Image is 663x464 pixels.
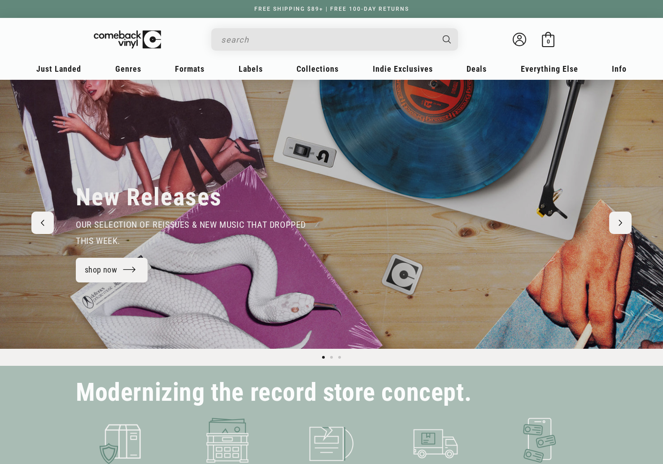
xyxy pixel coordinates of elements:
button: Load slide 3 of 3 [336,353,344,361]
span: 0 [547,38,550,45]
span: Everything Else [521,64,578,74]
span: Just Landed [36,64,81,74]
span: Deals [467,64,487,74]
span: Labels [239,64,263,74]
div: Search [211,28,458,51]
button: Next slide [609,212,632,234]
a: FREE SHIPPING $89+ | FREE 100-DAY RETURNS [245,6,418,12]
button: Previous slide [31,212,54,234]
span: Info [612,64,627,74]
button: Load slide 1 of 3 [319,353,327,361]
button: Search [435,28,459,51]
a: shop now [76,258,148,282]
span: Indie Exclusives [373,64,433,74]
span: Formats [175,64,205,74]
button: Load slide 2 of 3 [327,353,336,361]
input: search [221,30,434,49]
h2: Modernizing the record store concept. [76,382,471,403]
span: Genres [115,64,141,74]
h2: New Releases [76,182,222,212]
span: our selection of reissues & new music that dropped this week. [76,219,306,246]
span: Collections [297,64,339,74]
